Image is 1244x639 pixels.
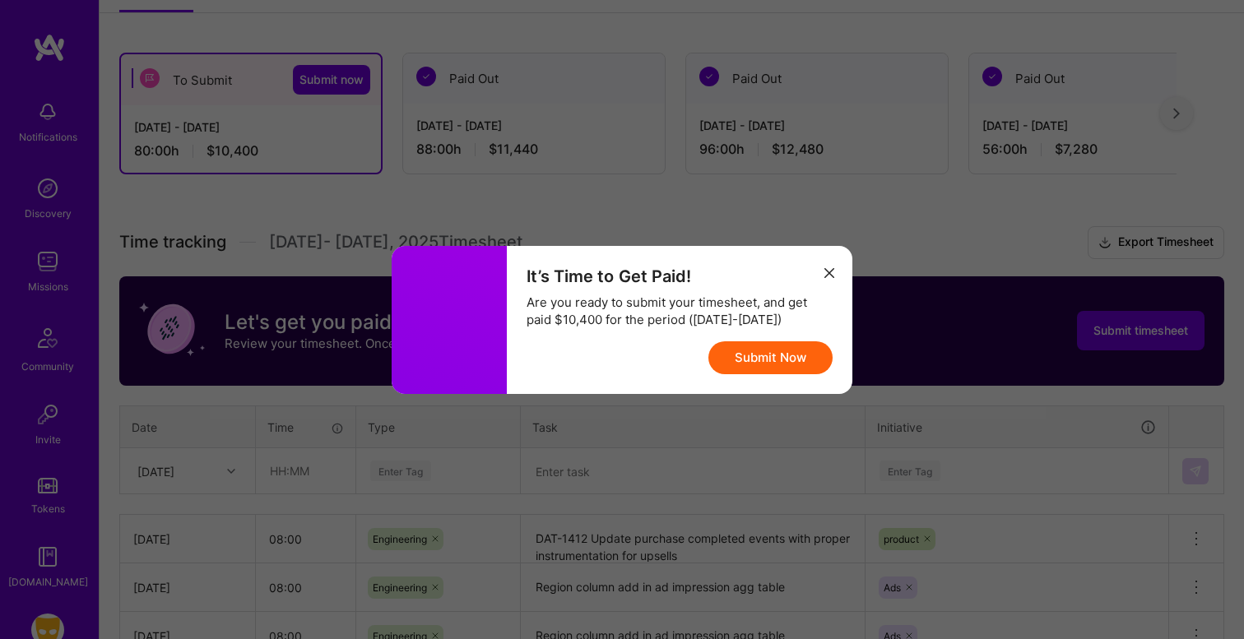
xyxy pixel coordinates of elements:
i: icon Close [824,268,834,278]
div: Are you ready to submit your timesheet, and get paid $10,400 for the period ([DATE]-[DATE]) [527,294,833,328]
div: modal [392,246,852,394]
i: icon Money [383,234,544,394]
div: It’s Time to Get Paid! [527,266,833,287]
button: Submit Now [708,341,833,374]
